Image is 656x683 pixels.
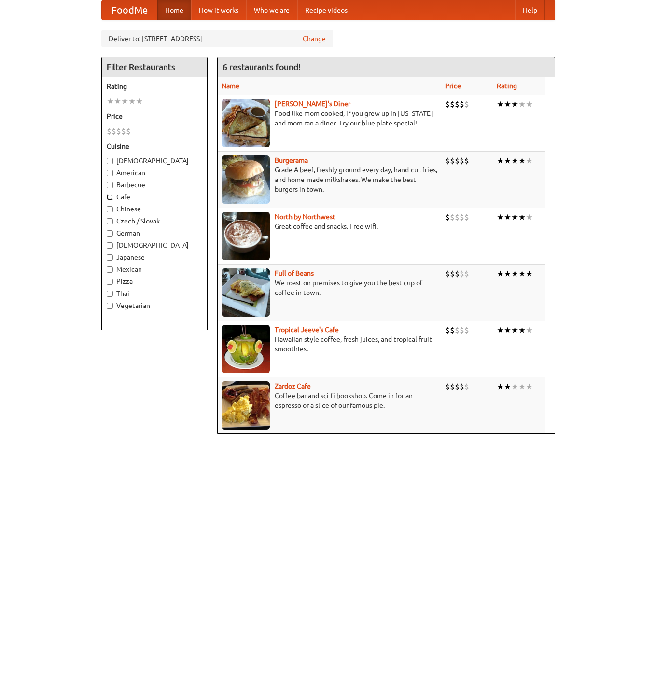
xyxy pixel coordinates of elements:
[504,99,511,110] li: ★
[107,265,202,274] label: Mexican
[526,155,533,166] li: ★
[101,30,333,47] div: Deliver to: [STREET_ADDRESS]
[107,240,202,250] label: [DEMOGRAPHIC_DATA]
[460,155,464,166] li: $
[445,82,461,90] a: Price
[191,0,246,20] a: How it works
[445,155,450,166] li: $
[511,268,518,279] li: ★
[450,381,455,392] li: $
[518,99,526,110] li: ★
[518,268,526,279] li: ★
[511,381,518,392] li: ★
[445,268,450,279] li: $
[222,165,437,194] p: Grade A beef, freshly ground every day, hand-cut fries, and home-made milkshakes. We make the bes...
[450,268,455,279] li: $
[121,96,128,107] li: ★
[107,170,113,176] input: American
[107,194,113,200] input: Cafe
[526,268,533,279] li: ★
[518,212,526,223] li: ★
[107,158,113,164] input: [DEMOGRAPHIC_DATA]
[445,212,450,223] li: $
[107,303,113,309] input: Vegetarian
[121,126,126,137] li: $
[222,222,437,231] p: Great coffee and snacks. Free wifi.
[275,269,314,277] b: Full of Beans
[107,112,202,121] h5: Price
[107,218,113,224] input: Czech / Slovak
[504,212,511,223] li: ★
[222,391,437,410] p: Coffee bar and sci-fi bookshop. Come in for an espresso or a slice of our famous pie.
[526,99,533,110] li: ★
[107,126,112,137] li: $
[464,212,469,223] li: $
[518,381,526,392] li: ★
[107,230,113,237] input: German
[114,96,121,107] li: ★
[222,212,270,260] img: north.jpg
[275,156,308,164] b: Burgerama
[504,155,511,166] li: ★
[455,155,460,166] li: $
[455,325,460,335] li: $
[504,268,511,279] li: ★
[518,325,526,335] li: ★
[223,62,301,71] ng-pluralize: 6 restaurants found!
[497,325,504,335] li: ★
[511,99,518,110] li: ★
[107,216,202,226] label: Czech / Slovak
[107,204,202,214] label: Chinese
[116,126,121,137] li: $
[222,325,270,373] img: jeeves.jpg
[460,325,464,335] li: $
[222,278,437,297] p: We roast on premises to give you the best cup of coffee in town.
[445,325,450,335] li: $
[460,381,464,392] li: $
[460,212,464,223] li: $
[464,155,469,166] li: $
[107,141,202,151] h5: Cuisine
[107,180,202,190] label: Barbecue
[526,325,533,335] li: ★
[450,212,455,223] li: $
[497,99,504,110] li: ★
[107,192,202,202] label: Cafe
[455,99,460,110] li: $
[107,206,113,212] input: Chinese
[275,326,339,334] a: Tropical Jeeve's Cafe
[275,213,335,221] b: North by Northwest
[107,301,202,310] label: Vegetarian
[455,268,460,279] li: $
[511,155,518,166] li: ★
[511,325,518,335] li: ★
[246,0,297,20] a: Who we are
[515,0,545,20] a: Help
[497,268,504,279] li: ★
[275,382,311,390] b: Zardoz Cafe
[107,156,202,166] label: [DEMOGRAPHIC_DATA]
[464,99,469,110] li: $
[303,34,326,43] a: Change
[107,182,113,188] input: Barbecue
[460,268,464,279] li: $
[497,82,517,90] a: Rating
[275,100,350,108] a: [PERSON_NAME]'s Diner
[126,126,131,137] li: $
[222,381,270,430] img: zardoz.jpg
[107,254,113,261] input: Japanese
[112,126,116,137] li: $
[107,82,202,91] h5: Rating
[518,155,526,166] li: ★
[526,381,533,392] li: ★
[107,96,114,107] li: ★
[107,242,113,249] input: [DEMOGRAPHIC_DATA]
[445,99,450,110] li: $
[222,99,270,147] img: sallys.jpg
[107,266,113,273] input: Mexican
[107,289,202,298] label: Thai
[107,252,202,262] label: Japanese
[128,96,136,107] li: ★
